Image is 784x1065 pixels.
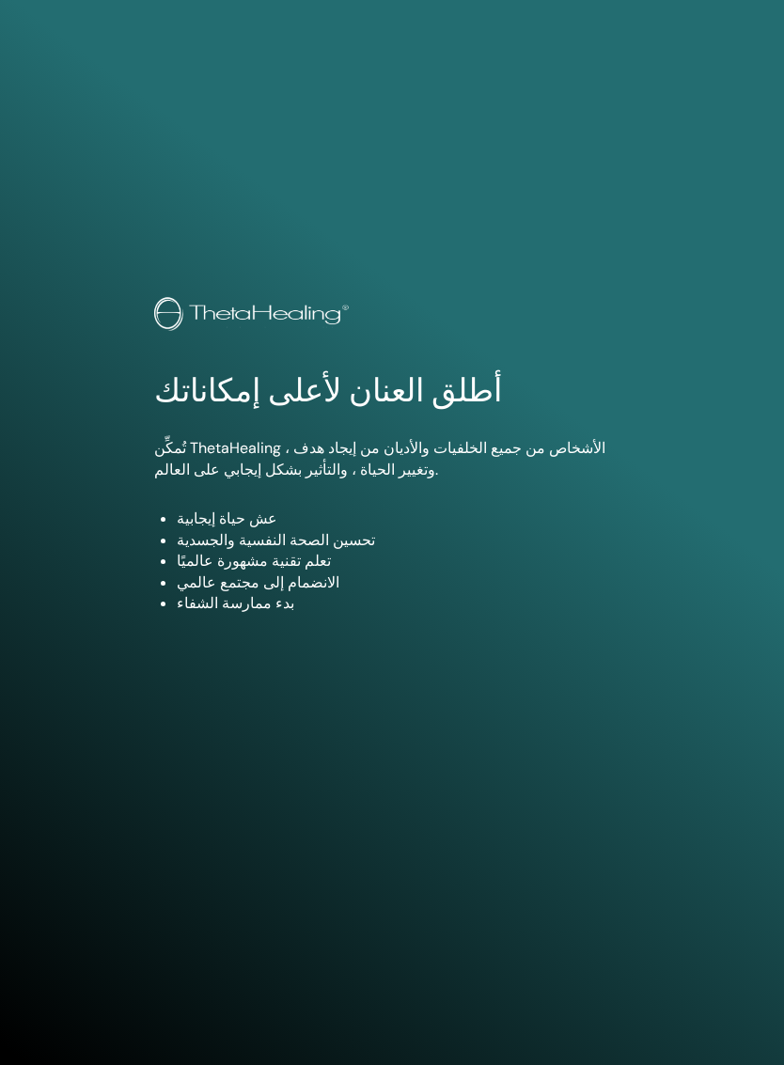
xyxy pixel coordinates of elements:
[154,438,630,480] p: تُمكِّن ThetaHealing الأشخاص من جميع الخلفيات والأديان من إيجاد هدف ، وتغيير الحياة ، والتأثير بش...
[177,551,630,572] li: تعلم تقنية مشهورة عالميًا
[154,372,630,411] h1: أطلق العنان لأعلى إمكاناتك
[177,509,630,529] li: عش حياة إيجابية
[177,572,630,593] li: الانضمام إلى مجتمع عالمي
[177,530,630,551] li: تحسين الصحة النفسية والجسدية
[177,593,630,614] li: بدء ممارسة الشفاء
